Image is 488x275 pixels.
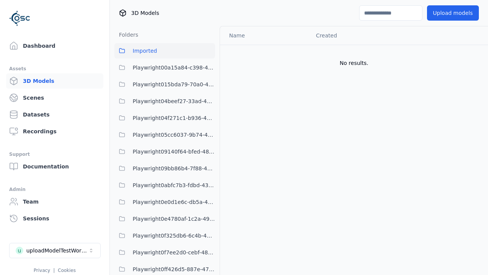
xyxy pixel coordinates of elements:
[310,26,402,45] th: Created
[114,94,215,109] button: Playwright04beef27-33ad-4b39-a7ba-e3ff045e7193
[9,8,30,29] img: Logo
[114,144,215,159] button: Playwright09140f64-bfed-4894-9ae1-f5b1e6c36039
[6,73,103,89] a: 3D Models
[58,268,76,273] a: Cookies
[53,268,55,273] span: |
[133,46,157,55] span: Imported
[6,124,103,139] a: Recordings
[114,245,215,260] button: Playwright0f7ee2d0-cebf-4840-a756-5a7a26222786
[9,150,100,159] div: Support
[133,231,215,240] span: Playwright0f325db6-6c4b-4947-9a8f-f4487adedf2c
[6,211,103,226] a: Sessions
[6,194,103,209] a: Team
[133,181,215,190] span: Playwright0abfc7b3-fdbd-438a-9097-bdc709c88d01
[220,26,310,45] th: Name
[114,211,215,226] button: Playwright0e4780af-1c2a-492e-901c-6880da17528a
[6,107,103,122] a: Datasets
[133,164,215,173] span: Playwright09bb86b4-7f88-4a8f-8ea8-a4c9412c995e
[133,130,215,139] span: Playwright05cc6037-9b74-4704-86c6-3ffabbdece83
[114,77,215,92] button: Playwright015bda79-70a0-409c-99cb-1511bab16c94
[6,90,103,105] a: Scenes
[9,64,100,73] div: Assets
[133,248,215,257] span: Playwright0f7ee2d0-cebf-4840-a756-5a7a26222786
[133,147,215,156] span: Playwright09140f64-bfed-4894-9ae1-f5b1e6c36039
[114,228,215,243] button: Playwright0f325db6-6c4b-4947-9a8f-f4487adedf2c
[114,161,215,176] button: Playwright09bb86b4-7f88-4a8f-8ea8-a4c9412c995e
[6,38,103,53] a: Dashboard
[133,214,215,223] span: Playwright0e4780af-1c2a-492e-901c-6880da17528a
[133,113,215,123] span: Playwright04f271c1-b936-458c-b5f6-36ca6337f11a
[133,63,215,72] span: Playwright00a15a84-c398-4ef4-9da8-38c036397b1e
[34,268,50,273] a: Privacy
[114,43,215,58] button: Imported
[9,185,100,194] div: Admin
[133,265,215,274] span: Playwright0ff426d5-887e-47ce-9e83-c6f549f6a63f
[6,159,103,174] a: Documentation
[114,31,138,39] h3: Folders
[9,243,101,258] button: Select a workspace
[427,5,479,21] button: Upload models
[26,247,88,254] div: uploadModelTestWorkspace
[114,127,215,142] button: Playwright05cc6037-9b74-4704-86c6-3ffabbdece83
[114,178,215,193] button: Playwright0abfc7b3-fdbd-438a-9097-bdc709c88d01
[114,60,215,75] button: Playwright00a15a84-c398-4ef4-9da8-38c036397b1e
[133,80,215,89] span: Playwright015bda79-70a0-409c-99cb-1511bab16c94
[133,197,215,207] span: Playwright0e0d1e6c-db5a-4244-b424-632341d2c1b4
[131,9,159,17] span: 3D Models
[16,247,23,254] div: u
[220,45,488,81] td: No results.
[133,97,215,106] span: Playwright04beef27-33ad-4b39-a7ba-e3ff045e7193
[114,110,215,126] button: Playwright04f271c1-b936-458c-b5f6-36ca6337f11a
[114,194,215,210] button: Playwright0e0d1e6c-db5a-4244-b424-632341d2c1b4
